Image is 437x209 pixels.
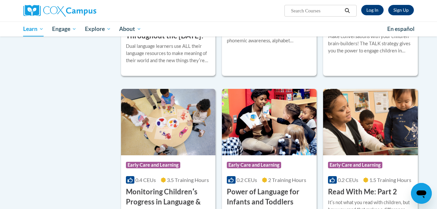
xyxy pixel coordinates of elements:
div: Dual language learners use ALL their language resources to make meaning of their world and the ne... [126,43,211,64]
a: Learn [19,21,48,36]
span: Engage [52,25,76,33]
img: Course Logo [222,89,317,155]
div: Main menu [14,21,424,36]
span: 2 Training Hours [268,177,306,183]
span: Early Care and Learning [126,162,180,168]
input: Search Courses [290,7,342,15]
a: About [115,21,145,36]
a: Explore [81,21,115,36]
span: Explore [85,25,111,33]
a: Cox Campus [23,5,147,17]
div: Make conversations with your children brain-builders! The TALK strategy gives you the power to en... [328,33,413,54]
a: Engage [48,21,81,36]
span: 3.5 Training Hours [167,177,209,183]
a: Register [388,5,414,15]
img: Course Logo [121,89,216,155]
span: 0.2 CEUs [338,177,358,183]
span: Early Care and Learning [328,162,382,168]
span: About [119,25,141,33]
span: 0.4 CEUs [135,177,156,183]
h3: Power of Language for Infants and Toddlers [227,187,312,207]
a: Log In [361,5,384,15]
iframe: Button to launch messaging window [411,183,432,204]
a: En español [383,22,419,36]
h3: Read With Me: Part 2 [328,187,397,197]
span: Learn [23,25,44,33]
button: Search [342,7,352,15]
span: 0.2 CEUs [237,177,257,183]
img: Course Logo [323,89,418,155]
img: Cox Campus [23,5,96,17]
span: Early Care and Learning [227,162,281,168]
span: En español [387,25,415,32]
span: 1.5 Training Hours [369,177,411,183]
